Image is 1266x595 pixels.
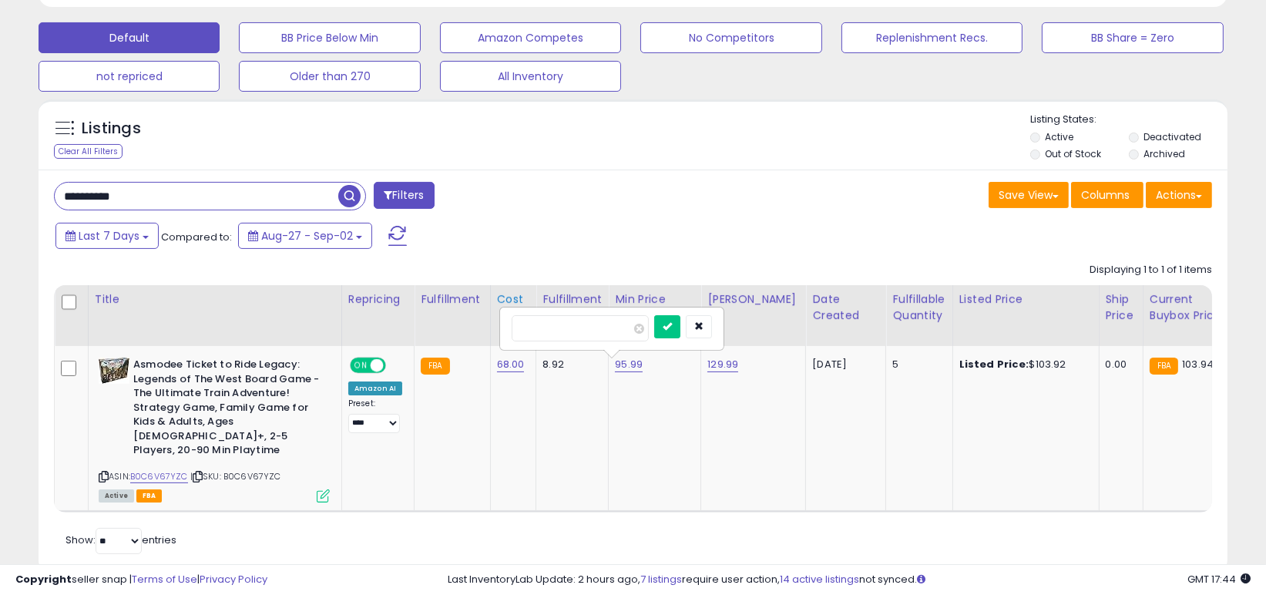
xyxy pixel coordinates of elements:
button: All Inventory [440,61,621,92]
small: FBA [1150,358,1178,375]
div: [PERSON_NAME] [707,291,799,308]
div: Last InventoryLab Update: 2 hours ago, require user action, not synced. [448,573,1251,587]
div: 5 [892,358,940,371]
button: Older than 270 [239,61,420,92]
p: Listing States: [1030,113,1227,127]
label: Active [1045,130,1073,143]
button: No Competitors [640,22,821,53]
div: Preset: [348,398,402,432]
div: Current Buybox Price [1150,291,1229,324]
a: B0C6V67YZC [130,470,188,483]
div: seller snap | | [15,573,267,587]
div: Title [95,291,335,308]
div: Repricing [348,291,408,308]
span: FBA [136,489,163,503]
span: ON [351,359,371,372]
div: Fulfillment [421,291,483,308]
b: Listed Price: [959,357,1029,371]
a: 14 active listings [780,572,859,587]
span: Compared to: [161,230,232,244]
span: Aug-27 - Sep-02 [261,228,353,244]
strong: Copyright [15,572,72,587]
a: 68.00 [497,357,525,372]
a: Terms of Use [132,572,197,587]
button: Default [39,22,220,53]
img: 51OGsTCexdL._SL40_.jpg [99,358,129,384]
button: not repriced [39,61,220,92]
a: 129.99 [707,357,738,372]
div: Listed Price [959,291,1093,308]
span: All listings currently available for purchase on Amazon [99,489,134,503]
div: Min Price [615,291,694,308]
span: 103.94 [1182,357,1214,371]
label: Archived [1143,147,1185,160]
div: Clear All Filters [54,144,123,159]
div: Cost [497,291,530,308]
h5: Listings [82,118,141,140]
button: BB Price Below Min [239,22,420,53]
small: FBA [421,358,449,375]
button: Replenishment Recs. [841,22,1023,53]
div: Date Created [812,291,879,324]
span: 2025-09-10 17:44 GMT [1187,572,1251,587]
div: Displaying 1 to 1 of 1 items [1090,263,1212,277]
div: Fulfillment Cost [542,291,602,324]
button: Last 7 Days [55,223,159,249]
button: Filters [374,182,434,209]
div: ASIN: [99,358,330,501]
div: Amazon AI [348,382,402,395]
button: Save View [989,182,1069,208]
div: [DATE] [812,358,874,371]
label: Out of Stock [1045,147,1101,160]
a: 95.99 [615,357,643,372]
div: 0.00 [1106,358,1131,371]
span: OFF [384,359,408,372]
button: Actions [1146,182,1212,208]
label: Deactivated [1143,130,1201,143]
span: Show: entries [65,533,176,547]
div: Fulfillable Quantity [892,291,945,324]
span: Columns [1081,187,1130,203]
button: BB Share = Zero [1042,22,1223,53]
div: 8.92 [542,358,596,371]
span: Last 7 Days [79,228,139,244]
span: | SKU: B0C6V67YZC [190,470,281,482]
button: Aug-27 - Sep-02 [238,223,372,249]
div: $103.92 [959,358,1087,371]
a: 7 listings [640,572,682,587]
b: Asmodee Ticket to Ride Legacy: Legends of The West Board Game - The Ultimate Train Adventure! Str... [133,358,321,462]
div: Ship Price [1106,291,1137,324]
a: Privacy Policy [200,572,267,587]
button: Columns [1071,182,1143,208]
button: Amazon Competes [440,22,621,53]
